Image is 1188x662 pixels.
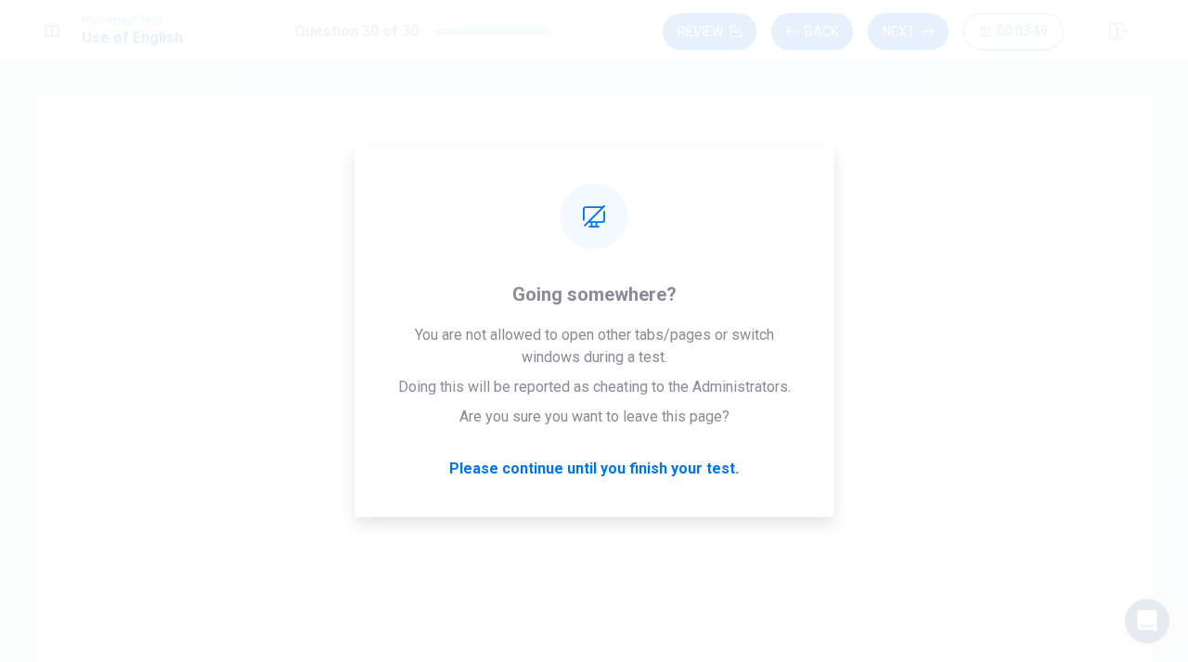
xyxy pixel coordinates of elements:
button: Bwalk [436,338,752,384]
button: Review [663,13,756,50]
button: Dwalked [436,461,752,507]
span: were walking [482,289,567,311]
span: 00:03:49 [998,24,1048,39]
div: A [445,285,474,315]
span: They ___ in the park when it got dark. [436,225,752,247]
span: are walking [482,411,555,434]
button: 00:03:49 [963,13,1064,50]
div: Open Intercom Messenger [1125,599,1169,643]
button: Back [771,13,853,50]
button: Next [868,13,949,50]
span: Placement Test [82,14,183,27]
h1: Use of English [82,27,183,49]
span: walk [482,350,511,372]
div: B [445,346,474,376]
button: Awere walking [436,277,752,323]
button: Care walking [436,399,752,446]
h1: Question 30 of 30 [294,20,419,43]
div: D [445,469,474,499]
div: C [445,408,474,437]
h4: Question 30 [436,173,752,202]
span: walked [482,473,528,495]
